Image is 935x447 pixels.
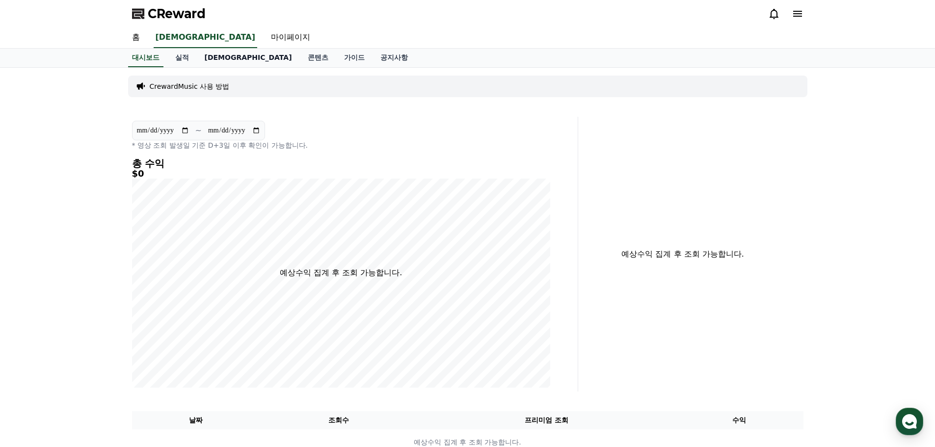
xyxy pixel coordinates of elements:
a: 설정 [127,311,188,336]
th: 날짜 [132,411,260,429]
p: * 영상 조회 발생일 기준 D+3일 이후 확인이 가능합니다. [132,140,550,150]
a: 홈 [3,311,65,336]
th: 조회수 [260,411,417,429]
th: 수익 [675,411,803,429]
a: 실적 [167,49,197,67]
p: 예상수익 집계 후 조회 가능합니다. [280,267,402,279]
h4: 총 수익 [132,158,550,169]
span: 설정 [152,326,163,334]
a: CReward [132,6,206,22]
span: 홈 [31,326,37,334]
a: 가이드 [336,49,373,67]
a: 대시보드 [128,49,163,67]
p: 예상수익 집계 후 조회 가능합니다. [586,248,780,260]
a: [DEMOGRAPHIC_DATA] [197,49,300,67]
a: [DEMOGRAPHIC_DATA] [154,27,257,48]
a: 마이페이지 [263,27,318,48]
span: CReward [148,6,206,22]
p: ~ [195,125,202,136]
a: 콘텐츠 [300,49,336,67]
span: 대화 [90,326,102,334]
a: CrewardMusic 사용 방법 [150,81,230,91]
th: 프리미엄 조회 [418,411,675,429]
a: 공지사항 [373,49,416,67]
a: 홈 [124,27,148,48]
a: 대화 [65,311,127,336]
h5: $0 [132,169,550,179]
